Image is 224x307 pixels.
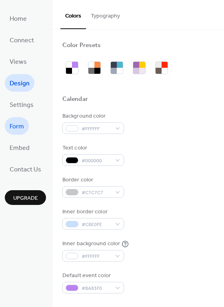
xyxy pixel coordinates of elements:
span: #BA83F0 [82,284,111,293]
a: Views [5,53,32,70]
a: Design [5,74,34,92]
div: Background color [62,112,122,120]
span: Contact Us [10,163,41,176]
div: Calendar [62,95,88,104]
span: #FFFFFF [82,125,111,133]
div: Default event color [62,272,122,280]
div: Border color [62,176,122,184]
span: Settings [10,99,34,112]
span: Connect [10,34,34,47]
div: Inner border color [62,208,122,216]
a: Home [5,10,32,27]
span: Form [10,120,24,133]
div: Inner background color [62,240,120,248]
a: Settings [5,96,38,113]
span: #C7C7C7 [82,189,111,197]
a: Embed [5,139,34,156]
a: Form [5,117,29,135]
button: Upgrade [5,190,46,205]
a: Contact Us [5,160,46,178]
div: Color Presets [62,41,101,50]
a: Connect [5,31,39,49]
span: #C8E0FE [82,220,111,229]
span: Home [10,13,27,26]
div: Text color [62,144,122,152]
span: #FFFFFF [82,252,111,261]
span: Upgrade [13,194,38,203]
span: Views [10,56,27,69]
span: Embed [10,142,30,155]
span: Design [10,77,30,90]
span: #000000 [82,157,111,165]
